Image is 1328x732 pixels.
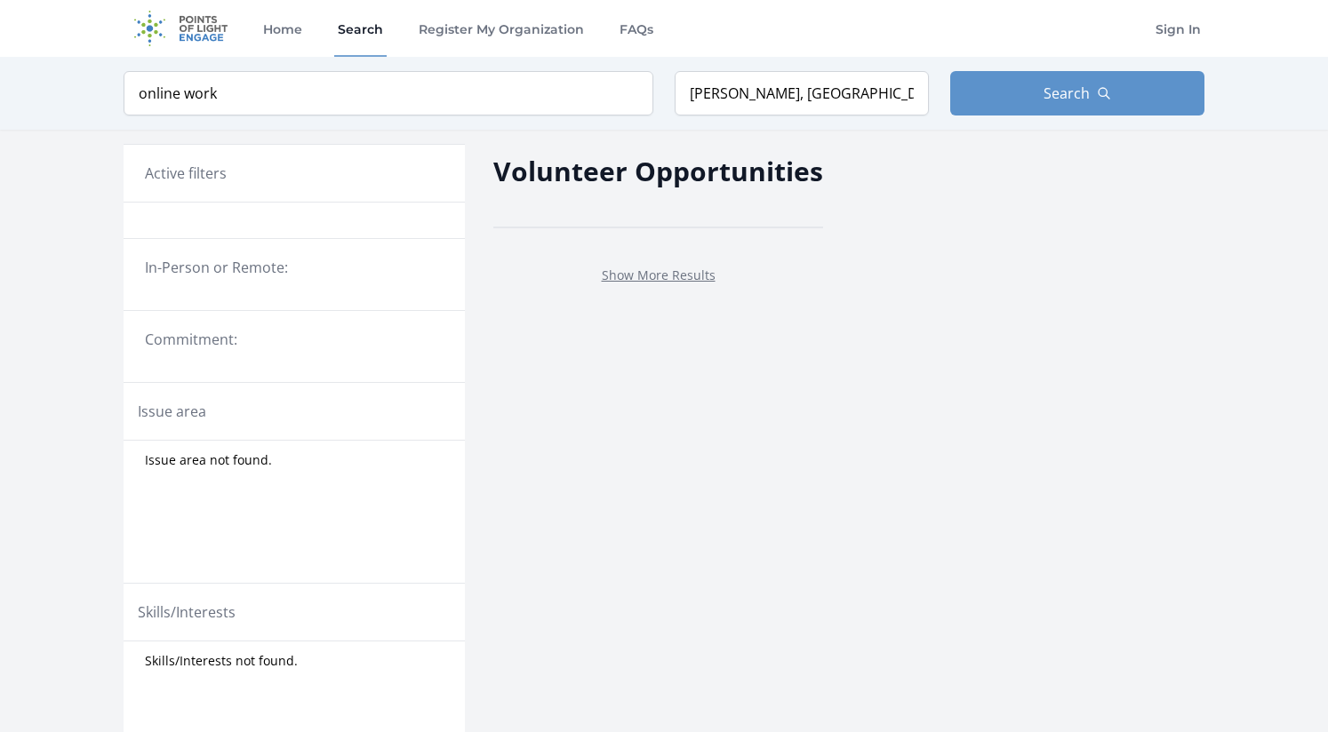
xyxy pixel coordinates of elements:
legend: Issue area [138,401,206,422]
span: Search [1044,83,1090,104]
h3: Active filters [145,163,227,184]
h2: Volunteer Opportunities [493,151,823,191]
legend: Skills/Interests [138,601,236,623]
span: Issue area not found. [145,451,272,469]
span: Skills/Interests not found. [145,652,298,670]
legend: In-Person or Remote: [145,257,444,278]
input: Keyword [124,71,653,115]
button: Search [950,71,1204,115]
legend: Commitment: [145,329,444,350]
input: Location [675,71,929,115]
a: Show More Results [602,267,716,283]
